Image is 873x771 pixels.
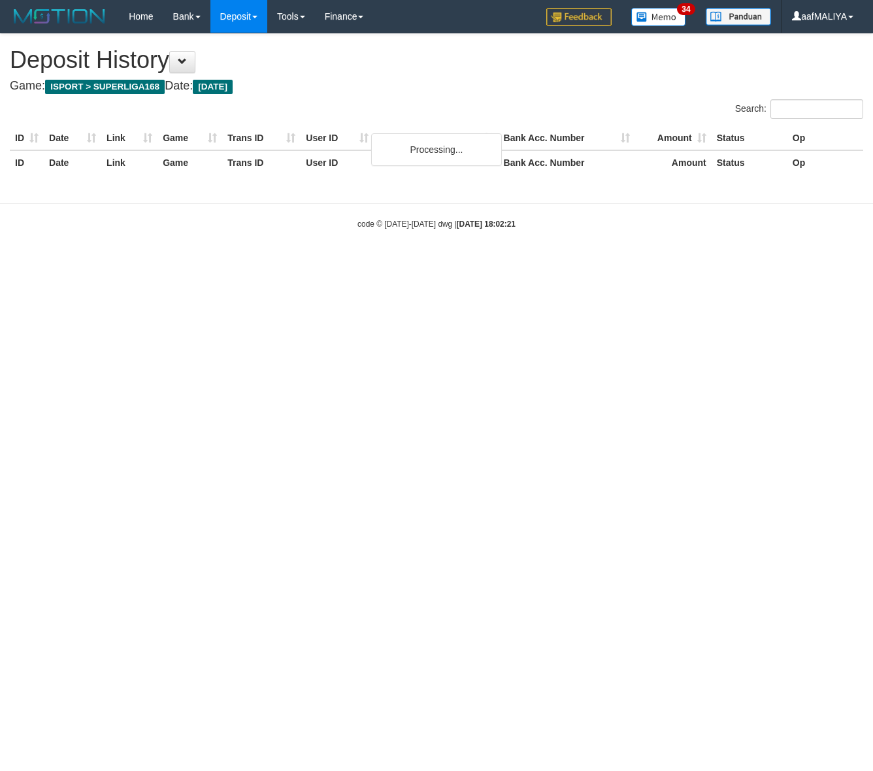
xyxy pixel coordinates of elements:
th: Bank Acc. Name [374,126,498,150]
small: code © [DATE]-[DATE] dwg | [357,220,516,229]
th: Status [712,126,787,150]
th: Op [787,126,863,150]
th: Amount [635,150,712,174]
h1: Deposit History [10,47,863,73]
th: ID [10,150,44,174]
img: Feedback.jpg [546,8,612,26]
th: Date [44,126,101,150]
input: Search: [770,99,863,119]
th: Amount [635,126,712,150]
th: Link [101,150,157,174]
th: Date [44,150,101,174]
div: Processing... [371,133,502,166]
th: Op [787,150,863,174]
th: ID [10,126,44,150]
th: Status [712,150,787,174]
img: panduan.png [706,8,771,25]
span: 34 [677,3,695,15]
img: MOTION_logo.png [10,7,109,26]
th: Trans ID [222,126,301,150]
label: Search: [735,99,863,119]
span: [DATE] [193,80,233,94]
th: User ID [301,150,374,174]
th: Link [101,126,157,150]
span: ISPORT > SUPERLIGA168 [45,80,165,94]
img: Button%20Memo.svg [631,8,686,26]
th: Bank Acc. Number [499,150,635,174]
th: Game [157,150,222,174]
th: Bank Acc. Number [499,126,635,150]
th: Trans ID [222,150,301,174]
strong: [DATE] 18:02:21 [457,220,516,229]
th: Game [157,126,222,150]
h4: Game: Date: [10,80,863,93]
th: User ID [301,126,374,150]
